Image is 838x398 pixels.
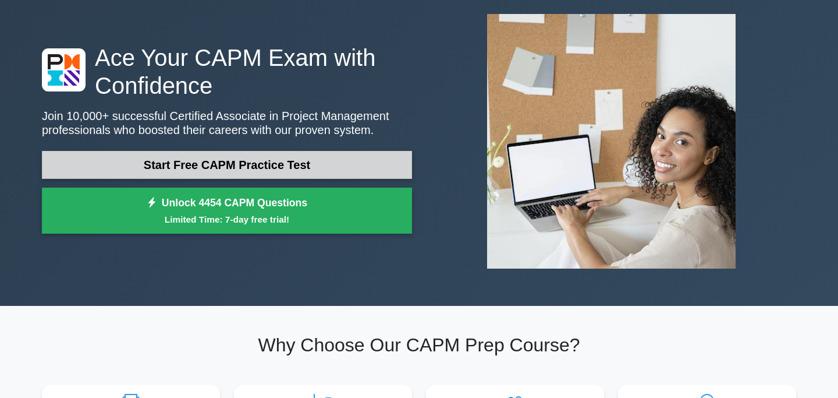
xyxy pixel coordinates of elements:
[42,109,412,137] p: Join 10,000+ successful Certified Associate in Project Management professionals who boosted their...
[42,334,796,356] h2: Why Choose Our CAPM Prep Course?
[56,213,397,226] small: Limited Time: 7-day free trial!
[42,44,412,100] h1: Ace Your CAPM Exam with Confidence
[42,188,412,234] a: Unlock 4454 CAPM QuestionsLimited Time: 7-day free trial!
[42,151,412,179] a: Start Free CAPM Practice Test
